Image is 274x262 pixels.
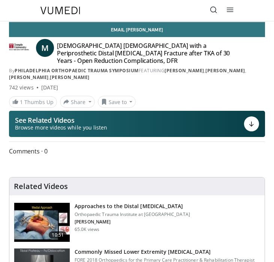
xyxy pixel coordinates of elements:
img: Philadelphia Orthopaedic Trauma Symposium [9,42,30,54]
a: 10:51 Approaches to the Distal [MEDICAL_DATA] Orthopaedic Trauma Institute at [GEOGRAPHIC_DATA] [... [14,202,260,242]
h4: Related Videos [14,182,68,191]
a: Philadelphia Orthopaedic Trauma Symposium [15,67,139,74]
p: 65.0K views [75,226,99,232]
p: Amir Matityahu [75,219,190,225]
div: [DATE] [41,84,58,91]
button: Share [60,96,95,108]
h3: Commonly Missed Lower Extremity [MEDICAL_DATA] [75,248,255,256]
span: 742 views [9,84,34,91]
a: 1 Thumbs Up [9,96,57,108]
a: Email [PERSON_NAME] [9,22,265,37]
a: [PERSON_NAME] [205,67,245,74]
img: d5ySKFN8UhyXrjO34xMDoxOjBrO-I4W8_9.150x105_q85_crop-smart_upscale.jpg [14,203,70,242]
a: [PERSON_NAME] [9,74,49,80]
span: Browse more videos while you listen [15,124,107,131]
button: Save to [98,96,136,108]
a: M [36,39,54,57]
h4: [DEMOGRAPHIC_DATA] [DEMOGRAPHIC_DATA] with a Periprosthetic Distal [MEDICAL_DATA] Fracture after ... [57,42,238,64]
div: By FEATURING , , , [9,67,265,81]
a: [PERSON_NAME] [165,67,204,74]
span: 10:51 [49,231,67,239]
h3: Approaches to the Distal [MEDICAL_DATA] [75,202,190,210]
span: Comments 0 [9,146,265,156]
button: See Related Videos Browse more videos while you listen [9,111,265,137]
a: [PERSON_NAME] [50,74,90,80]
p: Orthopaedic Trauma Institute at [GEOGRAPHIC_DATA] [75,211,190,217]
img: VuMedi Logo [40,7,80,14]
p: See Related Videos [15,116,107,124]
span: 1 [20,98,23,106]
